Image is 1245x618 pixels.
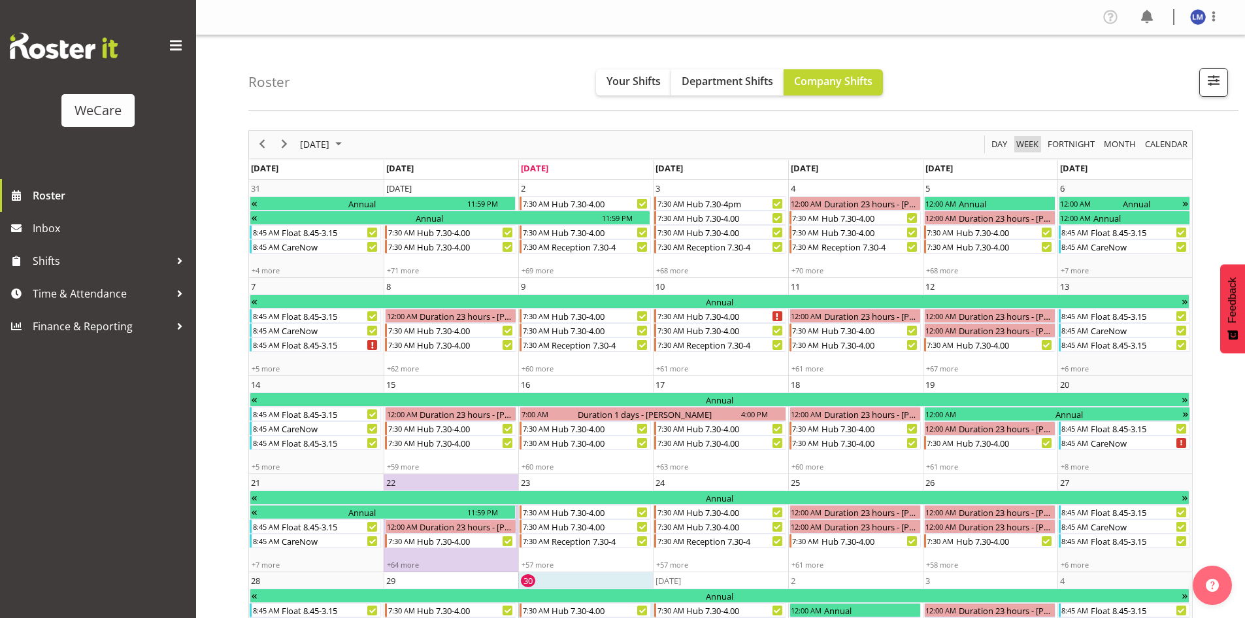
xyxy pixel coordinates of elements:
[656,309,685,322] div: 7:30 AM
[596,69,671,95] button: Your Shifts
[823,407,920,421] div: Duration 23 hours - [PERSON_NAME]
[1227,277,1238,323] span: Feedback
[33,218,190,238] span: Inbox
[682,74,773,88] span: Department Shifts
[1089,338,1189,351] div: Float 8.45-3.15
[250,392,1189,407] div: Annual Begin From Saturday, September 6, 2025 at 12:00:00 AM GMT+12:00 Ends At Sunday, October 5,...
[924,421,1055,436] div: Duration 23 hours - Savanna Samson Begin From Friday, September 19, 2025 at 12:00:00 AM GMT+12:00...
[250,239,381,254] div: CareNow Begin From Sunday, August 31, 2025 at 8:45:00 AM GMT+12:00 Ends At Sunday, August 31, 202...
[685,422,785,435] div: Hub 7.30-4.00
[789,462,922,472] div: +60 more
[685,324,785,337] div: Hub 7.30-4.00
[250,225,381,239] div: Float 8.45-3.15 Begin From Sunday, August 31, 2025 at 8:45:00 AM GMT+12:00 Ends At Sunday, August...
[1143,136,1190,152] button: Month
[790,309,823,322] div: 12:00 AM
[1059,239,1190,254] div: CareNow Begin From Saturday, September 6, 2025 at 8:45:00 AM GMT+12:00 Ends At Saturday, Septembe...
[654,462,787,472] div: +63 more
[925,197,957,210] div: 12:00 AM
[924,225,1055,239] div: Hub 7.30-4.00 Begin From Friday, September 5, 2025 at 7:30:00 AM GMT+12:00 Ends At Friday, Septem...
[656,197,685,210] div: 7:30 AM
[280,422,380,435] div: CareNow
[387,324,416,337] div: 7:30 AM
[685,309,785,322] div: Hub 7.30-4.00
[654,196,786,211] div: Hub 7.30-4pm Begin From Wednesday, September 3, 2025 at 7:30:00 AM GMT+12:00 Ends At Wednesday, S...
[923,474,1057,572] td: Friday, September 26, 2025
[820,226,920,239] div: Hub 7.30-4.00
[820,422,920,435] div: Hub 7.30-4.00
[656,324,685,337] div: 7:30 AM
[923,364,1057,373] div: +67 more
[1059,211,1092,224] div: 12:00 AM
[924,407,1190,421] div: Annual Begin From Friday, September 19, 2025 at 12:00:00 AM GMT+12:00 Ends At Monday, September 2...
[794,74,872,88] span: Company Shifts
[925,407,957,421] div: 12:00 AM
[685,226,785,239] div: Hub 7.30-4.00
[1089,436,1189,449] div: CareNow
[384,462,518,472] div: +59 more
[656,226,685,239] div: 7:30 AM
[418,407,516,421] div: Duration 23 hours - [PERSON_NAME]
[654,309,786,323] div: Hub 7.30-4.00 Begin From Wednesday, September 10, 2025 at 7:30:00 AM GMT+12:00 Ends At Wednesday,...
[788,376,923,474] td: Thursday, September 18, 2025
[1089,506,1189,519] div: Float 8.45-3.15
[1015,136,1040,152] span: Week
[520,436,651,450] div: Hub 7.30-4.00 Begin From Tuesday, September 16, 2025 at 7:30:00 AM GMT+12:00 Ends At Tuesday, Sep...
[926,240,955,253] div: 7:30 AM
[957,309,1055,322] div: Duration 23 hours - [PERSON_NAME]
[385,436,516,450] div: Hub 7.30-4.00 Begin From Monday, September 15, 2025 at 7:30:00 AM GMT+12:00 Ends At Monday, Septe...
[656,211,685,224] div: 7:30 AM
[386,309,418,322] div: 12:00 AM
[518,376,653,474] td: Tuesday, September 16, 2025
[520,309,651,323] div: Hub 7.30-4.00 Begin From Tuesday, September 9, 2025 at 7:30:00 AM GMT+12:00 Ends At Tuesday, Sept...
[820,338,920,351] div: Hub 7.30-4.00
[550,338,650,351] div: Reception 7.30-4
[1102,136,1138,152] button: Timeline Month
[1059,436,1190,450] div: CareNow Begin From Saturday, September 20, 2025 at 8:45:00 AM GMT+12:00 Ends At Saturday, Septemb...
[280,407,380,421] div: Float 8.45-3.15
[788,474,923,572] td: Thursday, September 25, 2025
[258,393,1181,406] div: Annual
[250,196,516,211] div: Annual Begin From Wednesday, June 11, 2025 at 12:00:00 AM GMT+12:00 Ends At Monday, September 1, ...
[252,422,280,435] div: 8:45 AM
[1058,266,1191,275] div: +7 more
[925,422,957,435] div: 12:00 AM
[1061,436,1089,449] div: 8:45 AM
[416,436,516,449] div: Hub 7.30-4.00
[685,436,785,449] div: Hub 7.30-4.00
[788,180,923,278] td: Thursday, September 4, 2025
[518,474,653,572] td: Tuesday, September 23, 2025
[656,338,685,351] div: 7:30 AM
[387,436,416,449] div: 7:30 AM
[522,226,550,239] div: 7:30 AM
[1190,9,1206,25] img: lainie-montgomery10478.jpg
[823,506,920,519] div: Duration 23 hours - [PERSON_NAME]
[33,284,170,303] span: Time & Attendance
[685,197,785,210] div: Hub 7.30-4pm
[955,240,1055,253] div: Hub 7.30-4.00
[387,240,416,253] div: 7:30 AM
[550,309,650,322] div: Hub 7.30-4.00
[33,317,170,336] span: Finance & Reporting
[273,131,295,158] div: next period
[1092,197,1182,210] div: Annual
[522,422,550,435] div: 7:30 AM
[606,74,661,88] span: Your Shifts
[1089,240,1189,253] div: CareNow
[925,309,957,322] div: 12:00 AM
[252,338,280,351] div: 8:45 AM
[990,136,1008,152] span: Day
[1059,196,1190,211] div: Annual Begin From Saturday, September 6, 2025 at 12:00:00 AM GMT+12:00 Ends At Sunday, October 5,...
[1061,338,1089,351] div: 8:45 AM
[1061,506,1089,519] div: 8:45 AM
[518,180,653,278] td: Tuesday, September 2, 2025
[820,240,920,253] div: Reception 7.30-4
[924,337,1055,352] div: Hub 7.30-4.00 Begin From Friday, September 12, 2025 at 7:30:00 AM GMT+12:00 Ends At Friday, Septe...
[520,421,651,436] div: Hub 7.30-4.00 Begin From Tuesday, September 16, 2025 at 7:30:00 AM GMT+12:00 Ends At Tuesday, Sep...
[384,474,518,572] td: Monday, September 22, 2025
[384,364,518,373] div: +62 more
[10,33,118,59] img: Rosterit website logo
[280,338,380,351] div: Float 8.45-3.15
[550,197,650,210] div: Hub 7.30-4.00
[789,196,921,211] div: Duration 23 hours - Demi Dumitrean Begin From Thursday, September 4, 2025 at 12:00:00 AM GMT+12:0...
[1092,211,1189,224] div: Annual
